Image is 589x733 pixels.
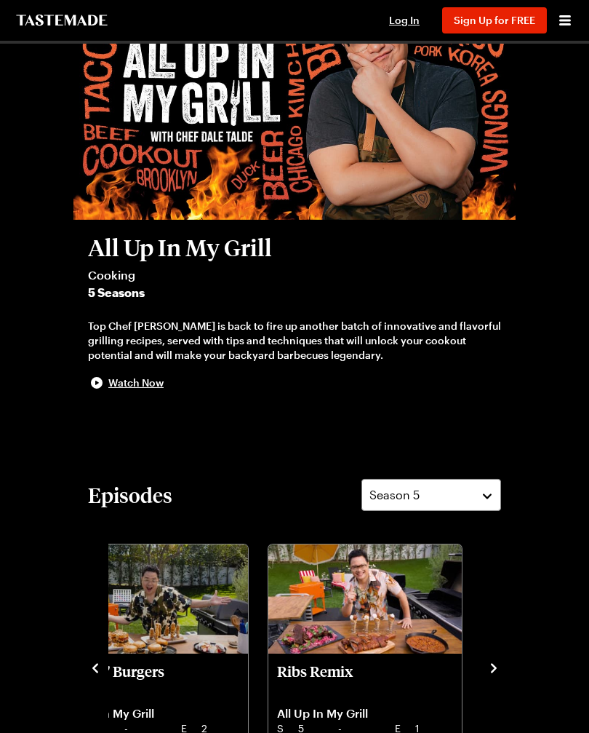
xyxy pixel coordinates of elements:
[108,376,164,390] span: Watch Now
[454,14,535,26] span: Sign Up for FREE
[375,13,433,28] button: Log In
[88,284,501,301] span: 5 Seasons
[88,319,501,362] div: Top Chef [PERSON_NAME] is back to fire up another batch of innovative and flavorful grilling reci...
[369,486,420,504] span: Season 5
[268,544,462,654] img: Ribs Remix
[361,479,501,511] button: Season 5
[442,7,547,33] button: Sign Up for FREE
[55,544,248,654] img: Bussin' Burgers
[88,266,501,284] span: Cooking
[88,482,172,508] h2: Episodes
[389,14,420,26] span: Log In
[15,15,109,26] a: To Tastemade Home Page
[88,234,501,261] h2: All Up In My Grill
[556,11,574,30] button: Open menu
[88,234,501,392] button: All Up In My GrillCooking5 SeasonsTop Chef [PERSON_NAME] is back to fire up another batch of inno...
